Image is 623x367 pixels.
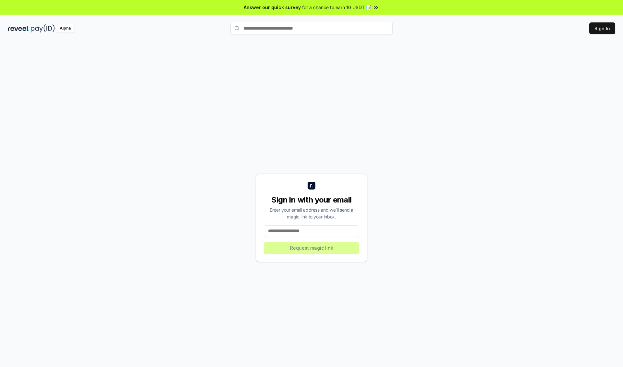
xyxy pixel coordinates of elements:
button: Sign In [589,22,615,34]
span: Answer our quick survey [244,4,301,11]
img: logo_small [308,182,315,190]
img: pay_id [31,24,55,33]
div: Alpha [56,24,74,33]
span: for a chance to earn 10 USDT 📝 [302,4,372,11]
div: Sign in with your email [264,195,359,205]
div: Enter your email address and we’ll send a magic link to your inbox. [264,206,359,220]
img: reveel_dark [8,24,30,33]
